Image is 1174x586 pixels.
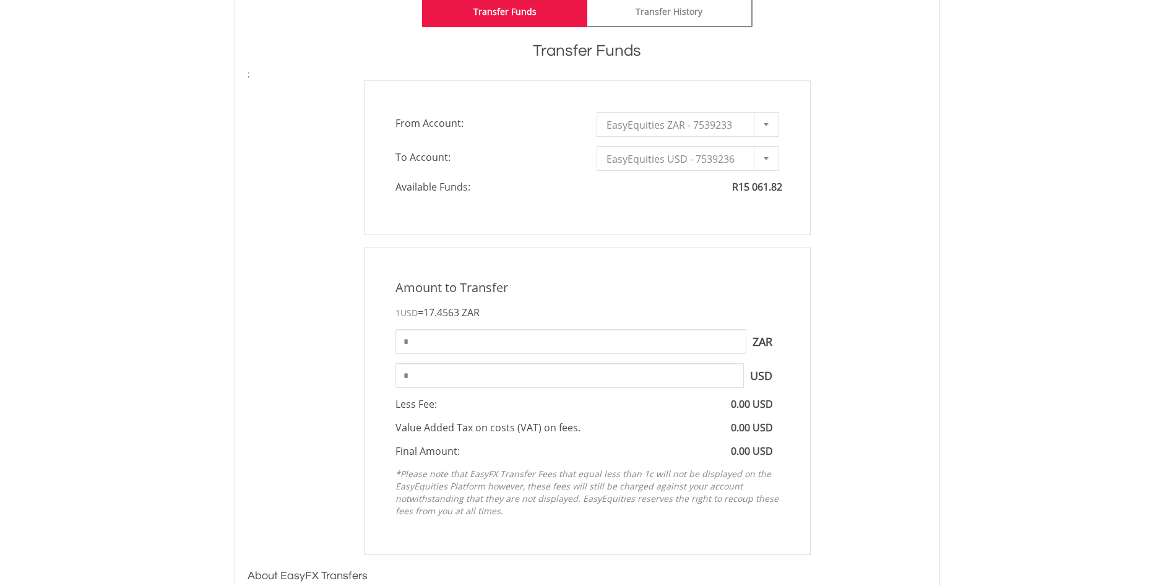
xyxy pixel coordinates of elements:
[746,329,779,354] span: ZAR
[418,306,480,319] span: =
[732,180,782,194] span: R15 061.82
[248,40,927,62] h1: Transfer Funds
[400,307,418,319] span: USD
[386,112,587,134] span: From Account:
[395,397,437,411] span: Less Fee:
[395,444,460,458] span: Final Amount:
[731,421,773,434] span: 0.00 USD
[423,306,459,319] span: 17.4563
[731,444,773,458] span: 0.00 USD
[606,113,751,137] span: EasyEquities ZAR - 7539233
[386,146,587,168] span: To Account:
[386,279,788,297] div: Amount to Transfer
[395,307,418,319] span: 1
[248,567,927,585] h3: About EasyFX Transfers
[395,468,779,517] em: *Please note that EasyFX Transfer Fees that equal less than 1c will not be displayed on the EasyE...
[395,421,581,434] span: Value Added Tax on costs (VAT) on fees.
[386,180,587,194] span: Available Funds:
[462,306,480,319] span: ZAR
[606,147,751,171] span: EasyEquities USD - 7539236
[744,363,779,388] span: USD
[731,397,773,411] span: 0.00 USD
